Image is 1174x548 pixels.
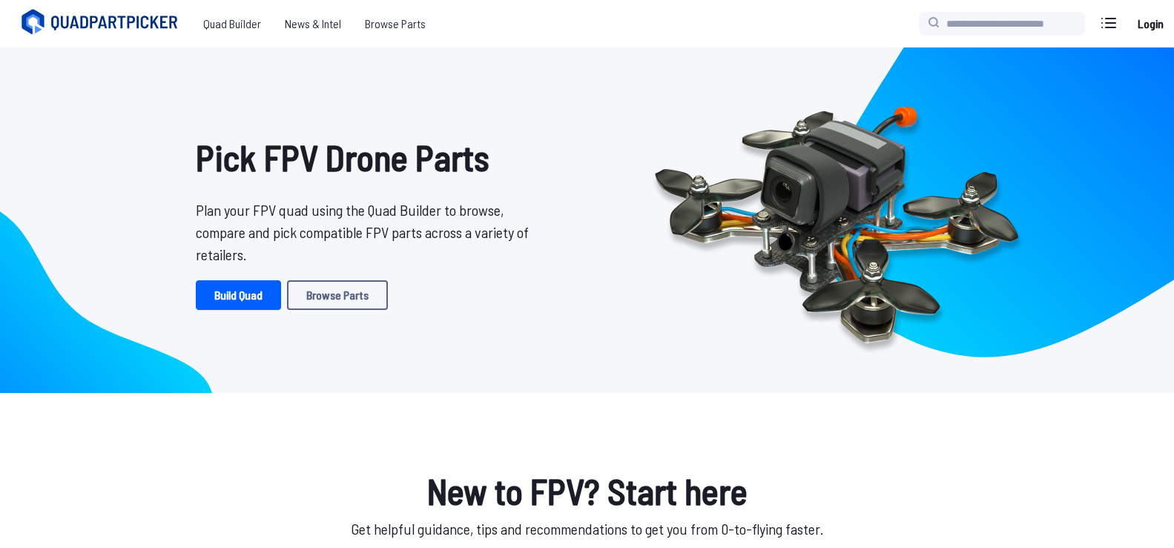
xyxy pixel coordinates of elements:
[623,72,1050,369] img: Quadcopter
[196,199,540,265] p: Plan your FPV quad using the Quad Builder to browse, compare and pick compatible FPV parts across...
[184,464,991,518] h1: New to FPV? Start here
[196,280,281,310] a: Build Quad
[191,9,273,39] a: Quad Builder
[1132,9,1168,39] a: Login
[353,9,438,39] a: Browse Parts
[287,280,388,310] a: Browse Parts
[273,9,353,39] a: News & Intel
[196,131,540,184] h1: Pick FPV Drone Parts
[184,518,991,540] p: Get helpful guidance, tips and recommendations to get you from 0-to-flying faster.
